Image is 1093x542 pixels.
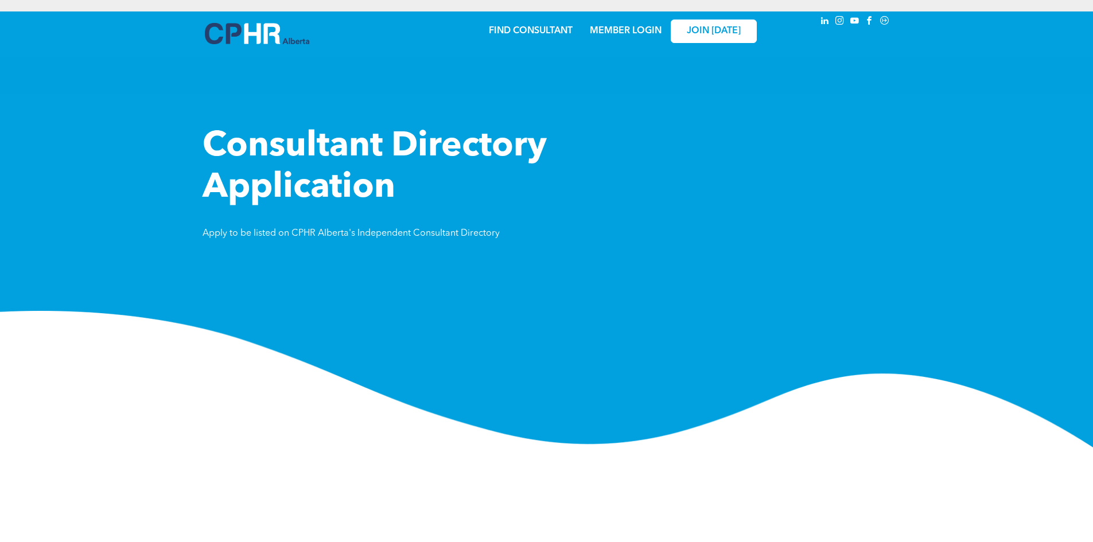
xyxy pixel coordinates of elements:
[203,229,500,238] span: Apply to be listed on CPHR Alberta's Independent Consultant Directory
[489,26,573,36] a: FIND CONSULTANT
[849,14,861,30] a: youtube
[590,26,662,36] a: MEMBER LOGIN
[878,14,891,30] a: Social network
[203,130,547,205] span: Consultant Directory Application
[671,20,757,43] a: JOIN [DATE]
[819,14,831,30] a: linkedin
[863,14,876,30] a: facebook
[834,14,846,30] a: instagram
[687,26,741,37] span: JOIN [DATE]
[205,23,309,44] img: A blue and white logo for cp alberta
